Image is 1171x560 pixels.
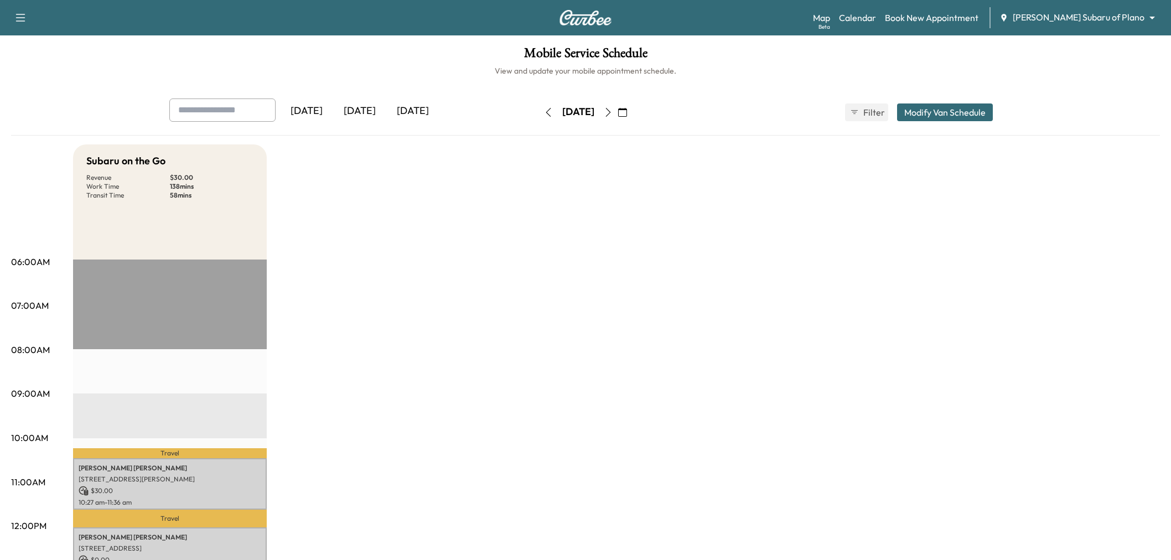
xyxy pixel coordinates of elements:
p: $ 30.00 [79,486,261,496]
p: [PERSON_NAME] [PERSON_NAME] [79,533,261,542]
p: $ 30.00 [170,173,253,182]
p: Travel [73,510,267,527]
a: Calendar [839,11,876,24]
h6: View and update your mobile appointment schedule. [11,65,1160,76]
p: [STREET_ADDRESS][PERSON_NAME] [79,475,261,484]
p: Travel [73,448,267,458]
img: Curbee Logo [559,10,612,25]
p: 11:00AM [11,475,45,489]
p: 10:27 am - 11:36 am [79,498,261,507]
p: 58 mins [170,191,253,200]
h1: Mobile Service Schedule [11,46,1160,65]
span: [PERSON_NAME] Subaru of Plano [1013,11,1144,24]
p: 06:00AM [11,255,50,268]
div: Beta [818,23,830,31]
p: [STREET_ADDRESS] [79,544,261,553]
p: Revenue [86,173,170,182]
h5: Subaru on the Go [86,153,165,169]
div: [DATE] [386,98,439,124]
a: Book New Appointment [885,11,978,24]
p: Transit Time [86,191,170,200]
div: [DATE] [562,105,594,119]
a: MapBeta [813,11,830,24]
p: [PERSON_NAME] [PERSON_NAME] [79,464,261,473]
p: 10:00AM [11,431,48,444]
button: Filter [845,103,888,121]
p: 08:00AM [11,343,50,356]
div: [DATE] [280,98,333,124]
p: Work Time [86,182,170,191]
div: [DATE] [333,98,386,124]
p: 138 mins [170,182,253,191]
p: 07:00AM [11,299,49,312]
span: Filter [863,106,883,119]
p: 09:00AM [11,387,50,400]
button: Modify Van Schedule [897,103,993,121]
p: 12:00PM [11,519,46,532]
